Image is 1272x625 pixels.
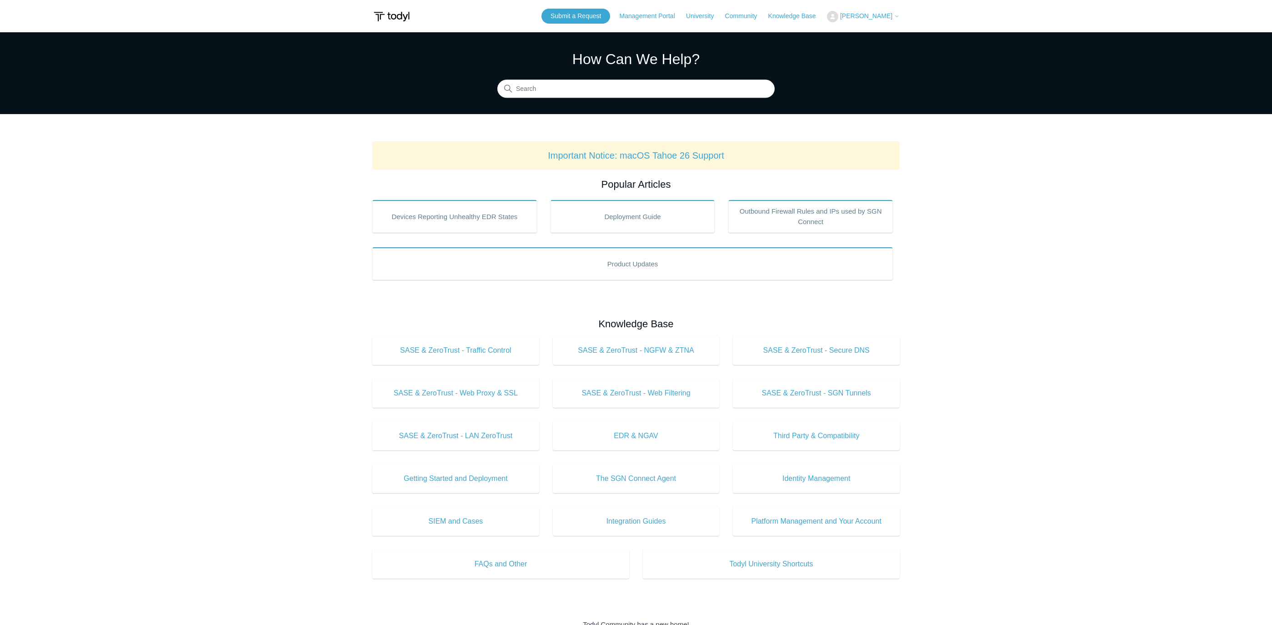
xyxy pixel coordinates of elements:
[372,177,900,192] h2: Popular Articles
[733,507,900,536] a: Platform Management and Your Account
[768,11,825,21] a: Knowledge Base
[372,200,537,233] a: Devices Reporting Unhealthy EDR States
[372,336,539,365] a: SASE & ZeroTrust - Traffic Control
[566,430,706,441] span: EDR & NGAV
[840,12,892,20] span: [PERSON_NAME]
[746,345,886,356] span: SASE & ZeroTrust - Secure DNS
[733,336,900,365] a: SASE & ZeroTrust - Secure DNS
[733,464,900,493] a: Identity Management
[746,430,886,441] span: Third Party & Compatibility
[725,11,766,21] a: Community
[733,379,900,408] a: SASE & ZeroTrust - SGN Tunnels
[497,48,775,70] h1: How Can We Help?
[386,516,526,527] span: SIEM and Cases
[733,421,900,450] a: Third Party & Compatibility
[620,11,684,21] a: Management Portal
[553,421,720,450] a: EDR & NGAV
[566,473,706,484] span: The SGN Connect Agent
[372,550,629,579] a: FAQs and Other
[746,388,886,399] span: SASE & ZeroTrust - SGN Tunnels
[566,345,706,356] span: SASE & ZeroTrust - NGFW & ZTNA
[656,559,886,570] span: Todyl University Shortcuts
[386,473,526,484] span: Getting Started and Deployment
[728,200,893,233] a: Outbound Firewall Rules and IPs used by SGN Connect
[686,11,723,21] a: University
[566,388,706,399] span: SASE & ZeroTrust - Web Filtering
[372,464,539,493] a: Getting Started and Deployment
[551,200,715,233] a: Deployment Guide
[746,516,886,527] span: Platform Management and Your Account
[372,8,411,25] img: Todyl Support Center Help Center home page
[372,421,539,450] a: SASE & ZeroTrust - LAN ZeroTrust
[566,516,706,527] span: Integration Guides
[386,388,526,399] span: SASE & ZeroTrust - Web Proxy & SSL
[372,507,539,536] a: SIEM and Cases
[372,247,893,280] a: Product Updates
[497,80,775,98] input: Search
[553,464,720,493] a: The SGN Connect Agent
[386,430,526,441] span: SASE & ZeroTrust - LAN ZeroTrust
[553,336,720,365] a: SASE & ZeroTrust - NGFW & ZTNA
[553,379,720,408] a: SASE & ZeroTrust - Web Filtering
[386,345,526,356] span: SASE & ZeroTrust - Traffic Control
[827,11,900,22] button: [PERSON_NAME]
[372,379,539,408] a: SASE & ZeroTrust - Web Proxy & SSL
[746,473,886,484] span: Identity Management
[548,150,724,160] a: Important Notice: macOS Tahoe 26 Support
[541,9,610,24] a: Submit a Request
[386,559,616,570] span: FAQs and Other
[553,507,720,536] a: Integration Guides
[372,316,900,331] h2: Knowledge Base
[643,550,900,579] a: Todyl University Shortcuts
